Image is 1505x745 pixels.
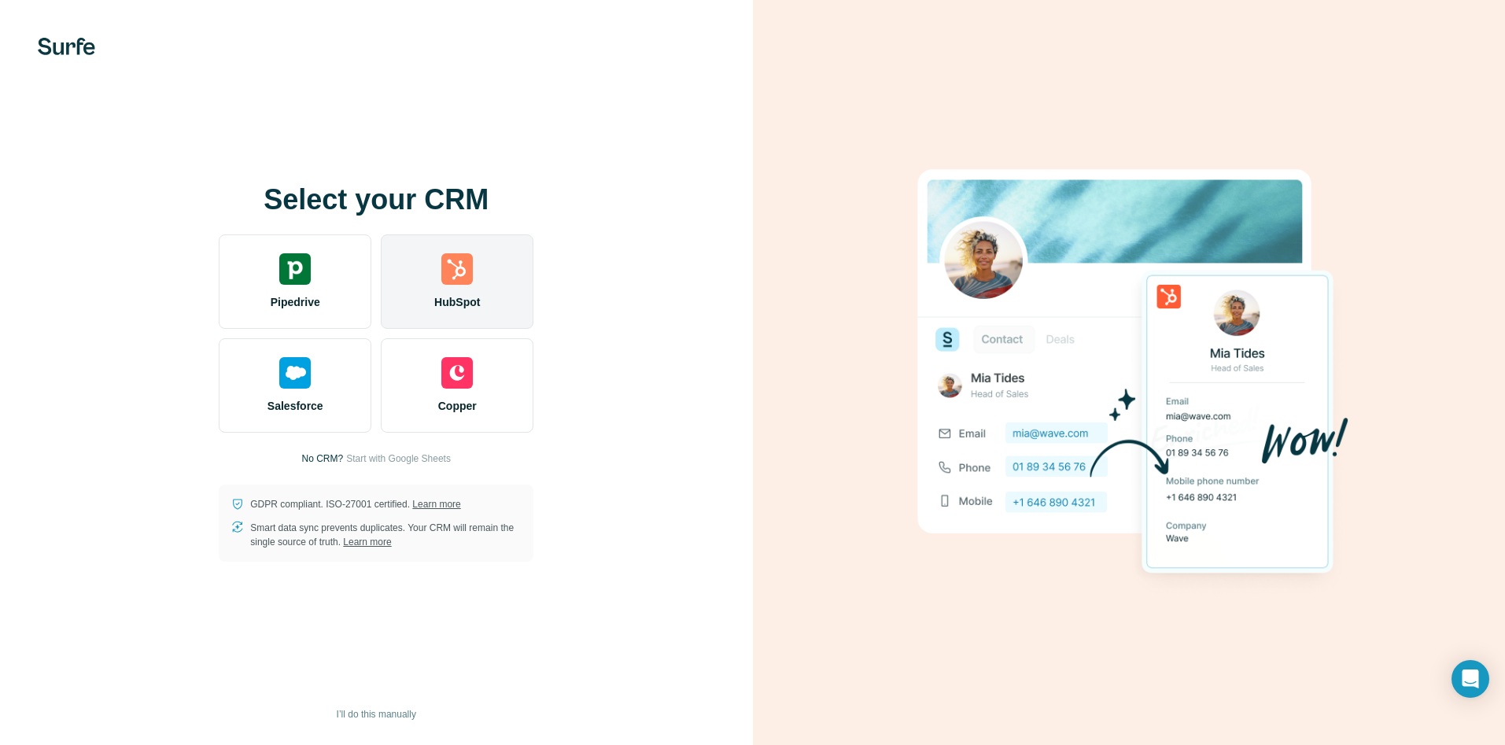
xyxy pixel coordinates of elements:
[1452,660,1489,698] div: Open Intercom Messenger
[326,703,427,726] button: I’ll do this manually
[302,452,344,466] p: No CRM?
[346,452,451,466] button: Start with Google Sheets
[441,357,473,389] img: copper's logo
[412,499,460,510] a: Learn more
[434,294,480,310] span: HubSpot
[279,357,311,389] img: salesforce's logo
[250,497,460,511] p: GDPR compliant. ISO-27001 certified.
[38,38,95,55] img: Surfe's logo
[250,521,521,549] p: Smart data sync prevents duplicates. Your CRM will remain the single source of truth.
[267,398,323,414] span: Salesforce
[279,253,311,285] img: pipedrive's logo
[909,145,1349,601] img: HUBSPOT image
[219,184,533,216] h1: Select your CRM
[343,537,391,548] a: Learn more
[337,707,416,721] span: I’ll do this manually
[441,253,473,285] img: hubspot's logo
[271,294,320,310] span: Pipedrive
[438,398,477,414] span: Copper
